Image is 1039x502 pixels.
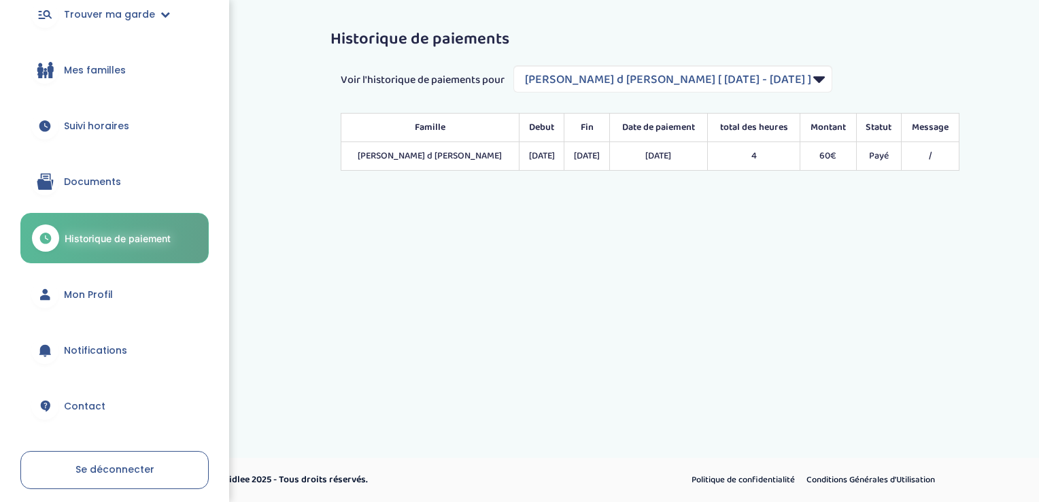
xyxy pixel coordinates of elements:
[20,101,209,150] a: Suivi horaires
[708,142,800,171] td: 4
[64,288,113,302] span: Mon Profil
[64,344,127,358] span: Notifications
[20,157,209,206] a: Documents
[708,114,800,142] th: total des heures
[20,46,209,95] a: Mes familles
[609,114,707,142] th: Date de paiement
[20,326,209,375] a: Notifications
[800,114,856,142] th: Montant
[800,142,856,171] td: 60€
[341,114,519,142] th: Famille
[564,114,609,142] th: Fin
[330,31,970,48] h3: Historique de paiements
[65,231,171,246] span: Historique de paiement
[20,382,209,431] a: Contact
[64,175,121,189] span: Documents
[215,473,577,487] p: © Kidlee 2025 - Tous droits réservés.
[20,270,209,319] a: Mon Profil
[64,399,105,414] span: Contact
[20,451,209,489] a: Se déconnecter
[564,142,609,171] td: [DATE]
[64,63,126,78] span: Mes familles
[901,114,959,142] th: Message
[64,119,129,133] span: Suivi horaires
[901,142,959,171] td: /
[64,7,155,22] span: Trouver ma garde
[609,142,707,171] td: [DATE]
[856,114,901,142] th: Statut
[75,463,154,476] span: Se déconnecter
[341,72,505,88] span: Voir l'historique de paiements pour
[519,142,564,171] td: [DATE]
[20,213,209,263] a: Historique de paiement
[856,142,901,171] td: Payé
[519,114,564,142] th: Debut
[687,471,800,489] a: Politique de confidentialité
[802,471,940,489] a: Conditions Générales d’Utilisation
[341,142,519,171] td: [PERSON_NAME] d [PERSON_NAME]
